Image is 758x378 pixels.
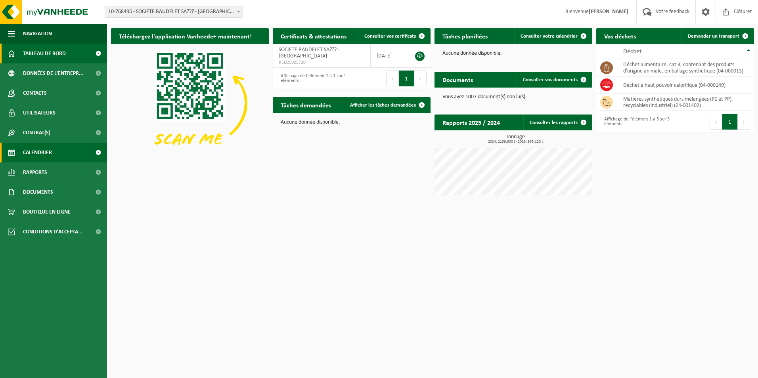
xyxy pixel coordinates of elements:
[23,143,52,162] span: Calendrier
[23,83,47,103] span: Contacts
[600,113,671,130] div: Affichage de l'élément 1 à 3 sur 3 éléments
[23,222,83,242] span: Conditions d'accepta...
[722,114,738,130] button: 1
[517,72,591,88] a: Consulter vos documents
[523,77,578,82] span: Consulter vos documents
[623,48,641,55] span: Déchet
[521,34,578,39] span: Consulter votre calendrier
[399,71,414,86] button: 1
[364,34,416,39] span: Consulter vos certificats
[435,28,496,44] h2: Tâches planifiées
[23,182,53,202] span: Documents
[442,94,584,100] p: Vous avez 1007 document(s) non lu(s).
[105,6,243,17] span: 10-768495 - SOCIETE BAUDELET SA??? - BLARINGHEM
[617,59,754,76] td: déchet alimentaire, cat 3, contenant des produits d'origine animale, emballage synthétique (04-00...
[23,24,52,44] span: Navigation
[350,103,416,108] span: Afficher les tâches demandées
[438,134,592,144] h3: Tonnage
[23,202,71,222] span: Boutique en ligne
[358,28,430,44] a: Consulter vos certificats
[414,71,427,86] button: Next
[514,28,591,44] a: Consulter votre calendrier
[688,34,739,39] span: Demander un transport
[111,28,260,44] h2: Téléchargez l'application Vanheede+ maintenant!
[710,114,722,130] button: Previous
[344,97,430,113] a: Afficher les tâches demandées
[273,97,339,113] h2: Tâches demandées
[23,63,84,83] span: Données de l'entrepr...
[105,6,243,18] span: 10-768495 - SOCIETE BAUDELET SA??? - BLARINGHEM
[279,47,339,59] span: SOCIETE BAUDELET SA??? - [GEOGRAPHIC_DATA]
[738,114,750,130] button: Next
[596,28,644,44] h2: Vos déchets
[617,76,754,94] td: déchet à haut pouvoir calorifique (04-000149)
[435,72,481,87] h2: Documents
[23,123,50,143] span: Contrat(s)
[617,94,754,111] td: matières synthétiques durs mélangées (PE et PP), recyclables (industriel) (04-001402)
[277,70,348,87] div: Affichage de l'élément 1 à 1 sur 1 éléments
[281,120,423,125] p: Aucune donnée disponible.
[371,44,407,68] td: [DATE]
[279,59,364,66] span: RED25005720
[681,28,753,44] a: Demander un transport
[589,9,628,15] strong: [PERSON_NAME]
[23,44,66,63] span: Tableau de bord
[386,71,399,86] button: Previous
[435,115,508,130] h2: Rapports 2025 / 2024
[523,115,591,130] a: Consulter les rapports
[273,28,354,44] h2: Certificats & attestations
[111,44,269,162] img: Download de VHEPlus App
[442,51,584,56] p: Aucune donnée disponible.
[23,103,56,123] span: Utilisateurs
[23,162,47,182] span: Rapports
[438,140,592,144] span: 2024: 2139,900 t - 2025: 935,120 t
